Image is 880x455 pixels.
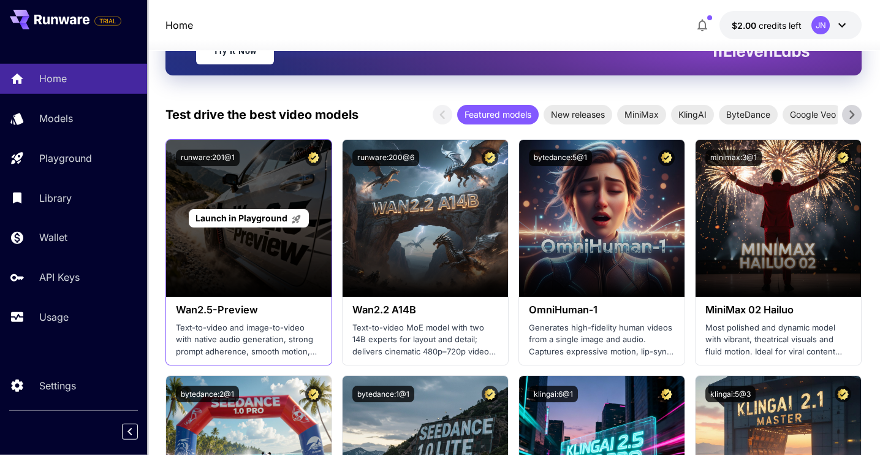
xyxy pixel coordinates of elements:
[719,11,862,39] button: $2.00JN
[719,108,778,121] span: ByteDance
[732,19,802,32] div: $2.00
[529,386,578,402] button: klingai:6@1
[705,386,756,402] button: klingai:5@3
[189,209,308,228] a: Launch in Playground
[122,424,138,440] button: Collapse sidebar
[305,150,322,166] button: Certified Model – Vetted for best performance and includes a commercial license.
[352,150,419,166] button: runware:200@6
[39,71,67,86] p: Home
[696,140,861,297] img: alt
[352,386,414,402] button: bytedance:1@1
[835,386,851,402] button: Certified Model – Vetted for best performance and includes a commercial license.
[195,213,287,223] span: Launch in Playground
[39,310,69,324] p: Usage
[783,108,843,121] span: Google Veo
[39,230,67,245] p: Wallet
[705,322,851,358] p: Most polished and dynamic model with vibrant, theatrical visuals and fluid motion. Ideal for vira...
[94,13,121,28] span: Add your payment card to enable full platform functionality.
[165,18,193,32] a: Home
[544,105,612,124] div: New releases
[176,304,322,316] h3: Wan2.5-Preview
[39,270,80,285] p: API Keys
[719,105,778,124] div: ByteDance
[343,140,508,297] img: alt
[176,150,240,166] button: runware:201@1
[165,18,193,32] nav: breadcrumb
[671,108,714,121] span: KlingAI
[529,150,592,166] button: bytedance:5@1
[39,191,72,205] p: Library
[732,20,759,31] span: $2.00
[783,105,843,124] div: Google Veo
[457,108,539,121] span: Featured models
[305,386,322,402] button: Certified Model – Vetted for best performance and includes a commercial license.
[529,304,675,316] h3: OmniHuman‑1
[457,105,539,124] div: Featured models
[705,304,851,316] h3: MiniMax 02 Hailuo
[39,151,92,166] p: Playground
[811,16,830,34] div: JN
[352,322,498,358] p: Text-to-video MoE model with two 14B experts for layout and detail; delivers cinematic 480p–720p ...
[131,421,147,443] div: Collapse sidebar
[544,108,612,121] span: New releases
[658,150,675,166] button: Certified Model – Vetted for best performance and includes a commercial license.
[482,386,498,402] button: Certified Model – Vetted for best performance and includes a commercial license.
[39,378,76,393] p: Settings
[482,150,498,166] button: Certified Model – Vetted for best performance and includes a commercial license.
[705,150,762,166] button: minimax:3@1
[759,20,802,31] span: credits left
[176,386,239,402] button: bytedance:2@1
[529,322,675,358] p: Generates high-fidelity human videos from a single image and audio. Captures expressive motion, l...
[176,322,322,358] p: Text-to-video and image-to-video with native audio generation, strong prompt adherence, smooth mo...
[165,105,358,124] p: Test drive the best video models
[39,111,73,126] p: Models
[196,37,274,64] a: Try It Now
[835,150,851,166] button: Certified Model – Vetted for best performance and includes a commercial license.
[95,17,121,26] span: TRIAL
[658,386,675,402] button: Certified Model – Vetted for best performance and includes a commercial license.
[617,108,666,121] span: MiniMax
[671,105,714,124] div: KlingAI
[352,304,498,316] h3: Wan2.2 A14B
[519,140,685,297] img: alt
[617,105,666,124] div: MiniMax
